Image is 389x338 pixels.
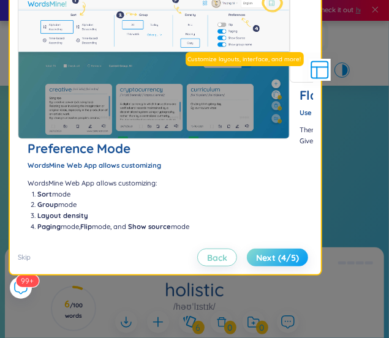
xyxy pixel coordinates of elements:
[28,160,280,171] div: WordsMine Web App allows customizing
[28,139,280,157] h2: Preference Mode
[5,282,384,299] h1: holistic
[37,222,61,231] b: Paging
[173,301,216,314] h1: /həʊˈlɪstɪk/
[65,301,83,319] span: / 100 words
[80,222,92,231] b: Flip
[340,5,353,16] span: here
[152,316,164,328] span: plus
[28,178,280,189] p: WordsMine Web App allows customizing:
[37,200,280,211] li: mode
[37,189,280,200] li: mode
[59,299,87,320] h3: 6
[37,200,58,209] b: Group
[17,275,39,287] sup: 590
[197,249,237,266] button: Back
[247,249,308,266] button: Next (4/5)
[37,190,52,198] b: Sort
[128,222,171,231] b: Show source
[37,211,88,220] b: Layout density
[207,251,227,265] span: Back
[256,251,299,265] span: Next (4/5)
[37,222,280,233] li: mode, mode, and mode
[18,252,31,263] div: Skip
